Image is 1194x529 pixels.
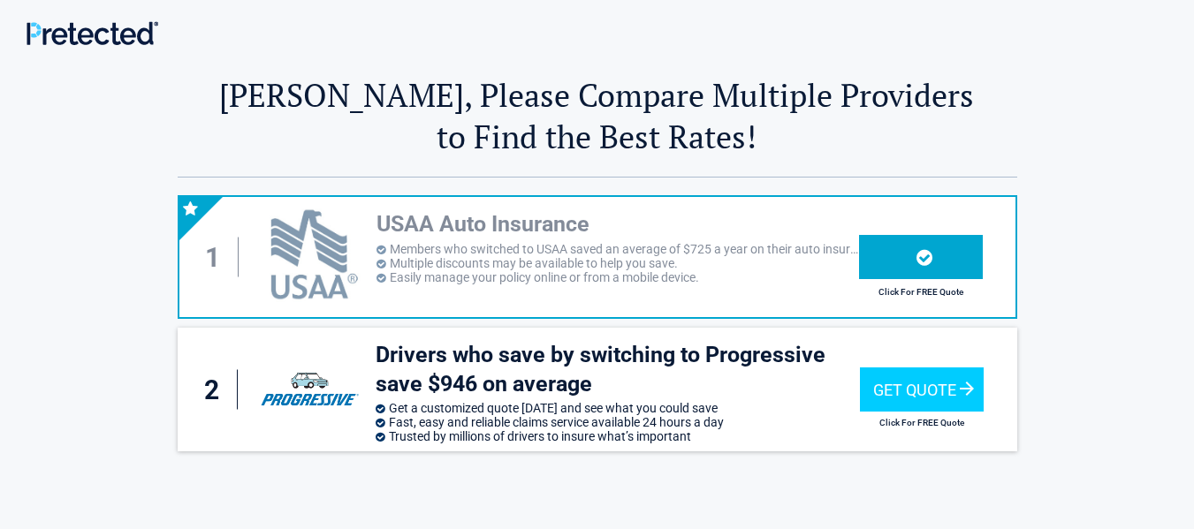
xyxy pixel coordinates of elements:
h3: Drivers who save by switching to Progressive save $946 on average [376,341,860,398]
div: Get Quote [860,367,984,412]
img: usaa's logo [254,200,367,314]
li: Fast, easy and reliable claims service available 24 hours a day [376,415,860,429]
li: Members who switched to USAA saved an average of $725 a year on their auto insurance. [376,242,859,256]
div: 2 [195,370,238,410]
li: Easily manage your policy online or from a mobile device. [376,270,859,284]
h2: [PERSON_NAME], Please Compare Multiple Providers to Find the Best Rates! [178,74,1017,157]
h2: Click For FREE Quote [860,418,984,427]
li: Trusted by millions of drivers to insure what’s important [376,429,860,443]
img: Main Logo [27,21,158,45]
li: Get a customized quote [DATE] and see what you could save [376,401,860,415]
img: progressive's logo [253,362,367,417]
li: Multiple discounts may be available to help you save. [376,256,859,270]
h2: Click For FREE Quote [859,287,983,297]
div: 1 [197,238,240,277]
h3: USAA Auto Insurance [376,210,859,239]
